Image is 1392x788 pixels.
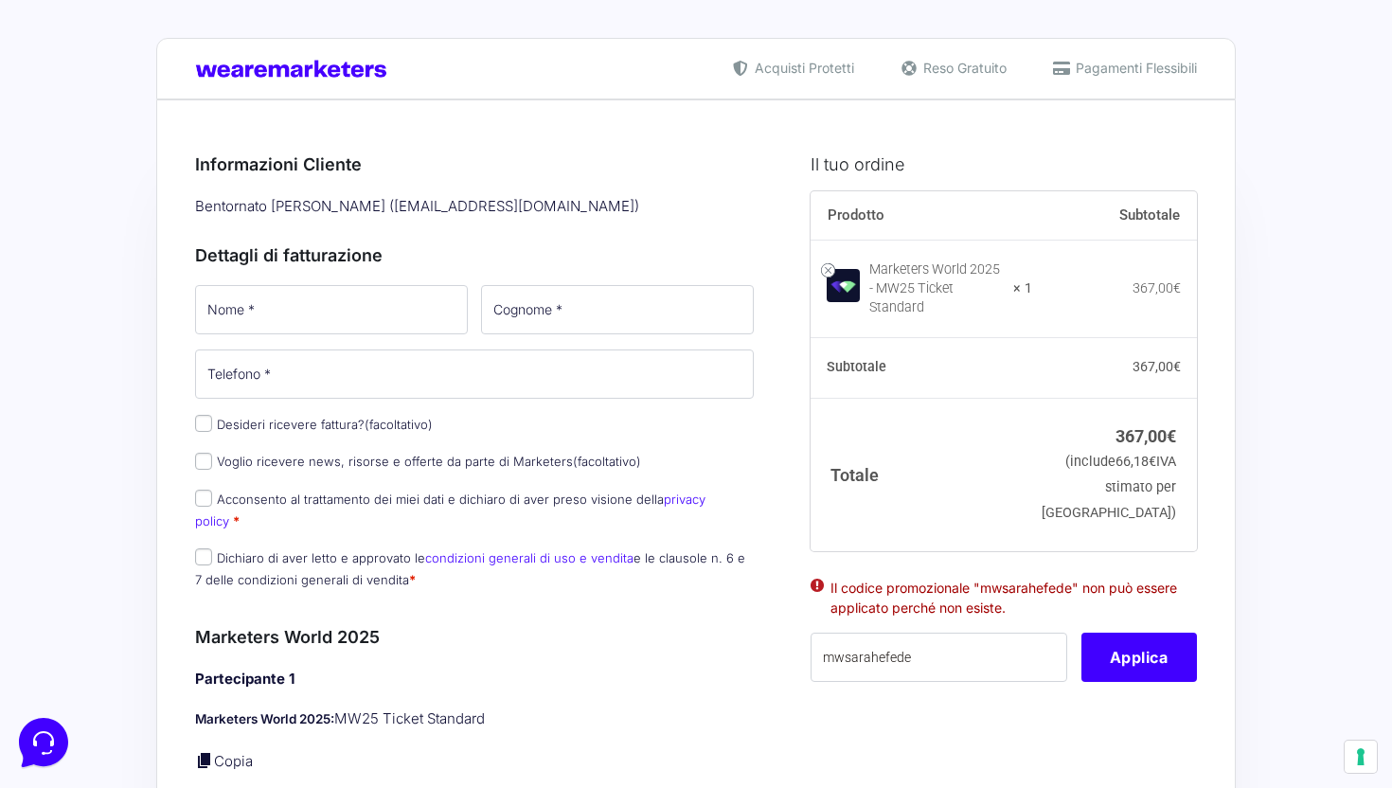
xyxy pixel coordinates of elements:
[1133,280,1181,295] bdi: 367,00
[195,152,754,177] h3: Informazioni Cliente
[132,608,248,652] button: Messaggi
[1345,741,1377,773] button: Le tue preferenze relative al consenso per le tecnologie di tracciamento
[15,608,132,652] button: Home
[1032,191,1197,241] th: Subtotale
[811,152,1197,177] h3: Il tuo ordine
[202,235,348,250] a: Apri Centro Assistenza
[425,550,634,565] a: condizioni generali di uso e vendita
[292,635,319,652] p: Aiuto
[1071,58,1197,78] span: Pagamenti Flessibili
[919,58,1007,78] span: Reso Gratuito
[1167,426,1176,446] span: €
[30,106,68,144] img: dark
[43,276,310,295] input: Cerca un articolo...
[188,191,760,223] div: Bentornato [PERSON_NAME] ( [EMAIL_ADDRESS][DOMAIN_NAME] )
[1042,454,1176,521] small: (include IVA stimato per [GEOGRAPHIC_DATA])
[195,550,745,587] label: Dichiaro di aver letto e approvato le e le clausole n. 6 e 7 delle condizioni generali di vendita
[750,58,854,78] span: Acquisti Protetti
[214,752,253,770] a: Copia
[811,398,1033,550] th: Totale
[481,285,754,334] input: Cognome *
[123,170,279,186] span: Inizia una conversazione
[195,242,754,268] h3: Dettagli di fatturazione
[1115,454,1156,470] span: 66,18
[827,269,860,302] img: Marketers World 2025 - MW25 Ticket Standard
[15,714,72,771] iframe: Customerly Messenger Launcher
[195,285,468,334] input: Nome *
[1133,359,1181,374] bdi: 367,00
[1173,359,1181,374] span: €
[195,711,334,726] strong: Marketers World 2025:
[195,708,754,730] p: MW25 Ticket Standard
[811,338,1033,399] th: Subtotale
[91,106,129,144] img: dark
[57,635,89,652] p: Home
[1115,426,1176,446] bdi: 367,00
[195,492,705,528] label: Acconsento al trattamento dei miei dati e dichiaro di aver preso visione della
[30,76,161,91] span: Le tue conversazioni
[61,106,98,144] img: dark
[30,159,348,197] button: Inizia una conversazione
[30,235,148,250] span: Trova una risposta
[195,454,641,469] label: Voglio ricevere news, risorse e offerte da parte di Marketers
[195,624,754,650] h3: Marketers World 2025
[1173,280,1181,295] span: €
[195,415,212,432] input: Desideri ricevere fattura?(facoltativo)
[869,260,1002,317] div: Marketers World 2025 - MW25 Ticket Standard
[195,349,754,399] input: Telefono *
[1149,454,1156,470] span: €
[830,578,1177,618] li: Il codice promozionale "mwsarahefede" non può essere applicato perché non esiste.
[573,454,641,469] span: (facoltativo)
[195,669,754,690] h4: Partecipante 1
[195,548,212,565] input: Dichiaro di aver letto e approvato lecondizioni generali di uso e venditae le clausole n. 6 e 7 d...
[164,635,215,652] p: Messaggi
[811,633,1067,682] input: Coupon
[195,490,212,507] input: Acconsento al trattamento dei miei dati e dichiaro di aver preso visione dellaprivacy policy
[195,453,212,470] input: Voglio ricevere news, risorse e offerte da parte di Marketers(facoltativo)
[15,15,318,45] h2: Ciao da Marketers 👋
[811,191,1033,241] th: Prodotto
[1013,279,1032,298] strong: × 1
[365,417,433,432] span: (facoltativo)
[195,417,433,432] label: Desideri ricevere fattura?
[1081,633,1197,682] button: Applica
[247,608,364,652] button: Aiuto
[195,751,214,770] a: Copia i dettagli dell'acquirente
